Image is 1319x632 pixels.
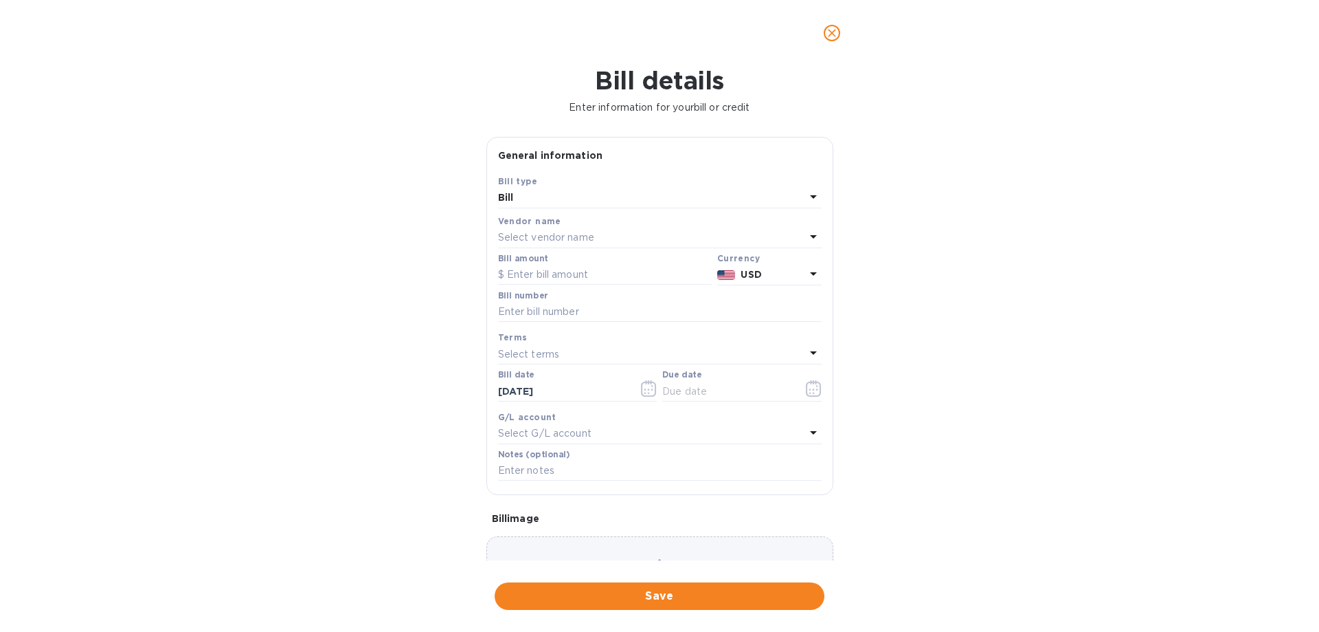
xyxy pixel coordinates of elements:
[741,269,761,280] b: USD
[498,230,594,245] p: Select vendor name
[717,270,736,280] img: USD
[498,254,548,263] label: Bill amount
[498,371,534,380] label: Bill date
[498,292,548,300] label: Bill number
[11,66,1308,95] h1: Bill details
[498,265,712,285] input: $ Enter bill amount
[11,100,1308,115] p: Enter information for your bill or credit
[498,332,528,342] b: Terms
[717,253,760,263] b: Currency
[498,450,570,459] label: Notes (optional)
[815,17,848,50] button: close
[498,302,822,323] input: Enter bill number
[498,192,514,203] b: Bill
[498,216,561,226] b: Vendor name
[506,588,813,604] span: Save
[498,461,822,481] input: Enter notes
[498,412,556,422] b: G/L account
[492,512,828,525] p: Bill image
[498,381,628,402] input: Select date
[498,426,591,441] p: Select G/L account
[662,381,792,402] input: Due date
[495,582,824,610] button: Save
[662,371,701,380] label: Due date
[498,150,603,161] b: General information
[498,176,538,186] b: Bill type
[498,347,560,362] p: Select terms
